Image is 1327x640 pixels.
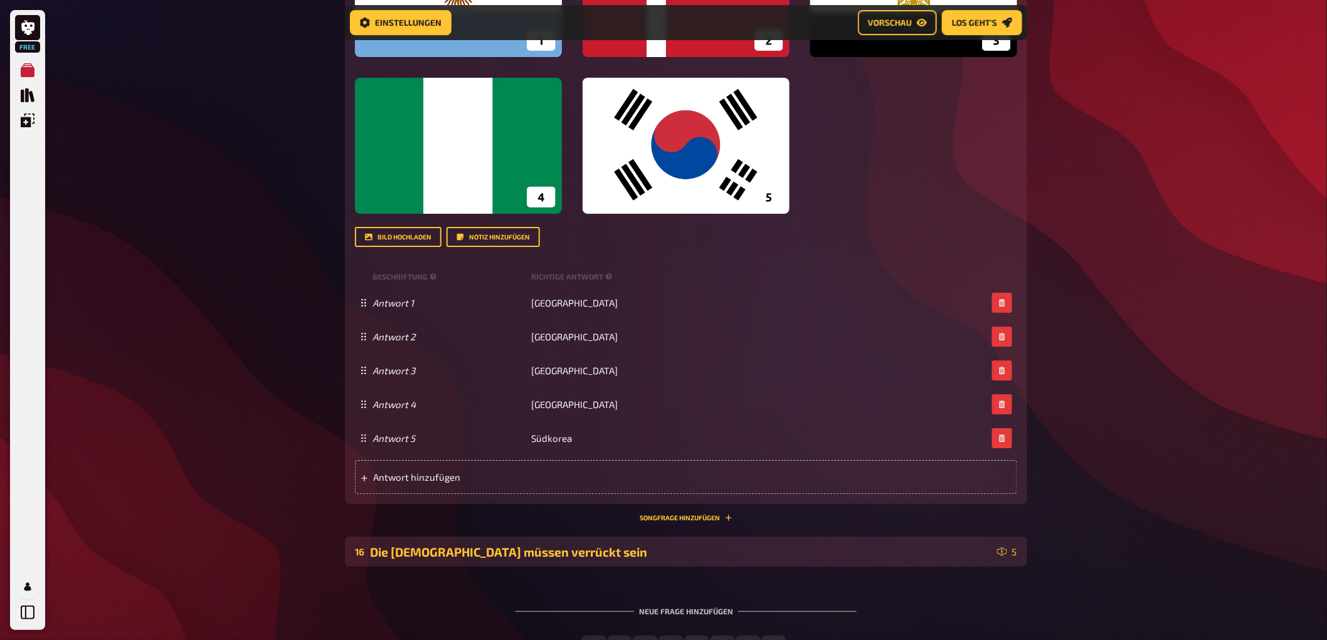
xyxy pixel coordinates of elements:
[531,331,618,342] span: [GEOGRAPHIC_DATA]
[531,297,618,308] span: [GEOGRAPHIC_DATA]
[531,399,618,410] span: [GEOGRAPHIC_DATA]
[15,574,40,599] a: Mein Konto
[868,18,912,27] span: Vorschau
[858,10,937,35] a: Vorschau
[952,18,997,27] span: Los geht's
[373,297,414,308] i: Antwort 1
[373,433,415,444] i: Antwort 5
[373,331,415,342] i: Antwort 2
[373,271,526,282] small: Beschriftung
[15,108,40,133] a: Einblendungen
[355,227,441,247] button: Bild hochladen
[350,10,452,35] a: Einstellungen
[531,433,572,444] span: Südkorea
[531,365,618,376] span: [GEOGRAPHIC_DATA]
[373,399,416,410] i: Antwort 4
[942,10,1022,35] a: Los geht's
[640,514,732,522] button: Songfrage hinzufügen
[15,58,40,83] a: Meine Quizze
[515,587,857,626] div: Neue Frage hinzufügen
[15,83,40,108] a: Quiz Sammlung
[370,545,992,559] div: Die [DEMOGRAPHIC_DATA] müssen verrückt sein
[997,547,1017,557] div: 5
[375,18,441,27] span: Einstellungen
[447,227,540,247] button: Notiz hinzufügen
[355,546,365,557] div: 16
[373,471,568,483] span: Antwort hinzufügen
[531,271,615,282] small: Richtige Antwort
[16,43,39,51] span: Free
[373,365,415,376] i: Antwort 3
